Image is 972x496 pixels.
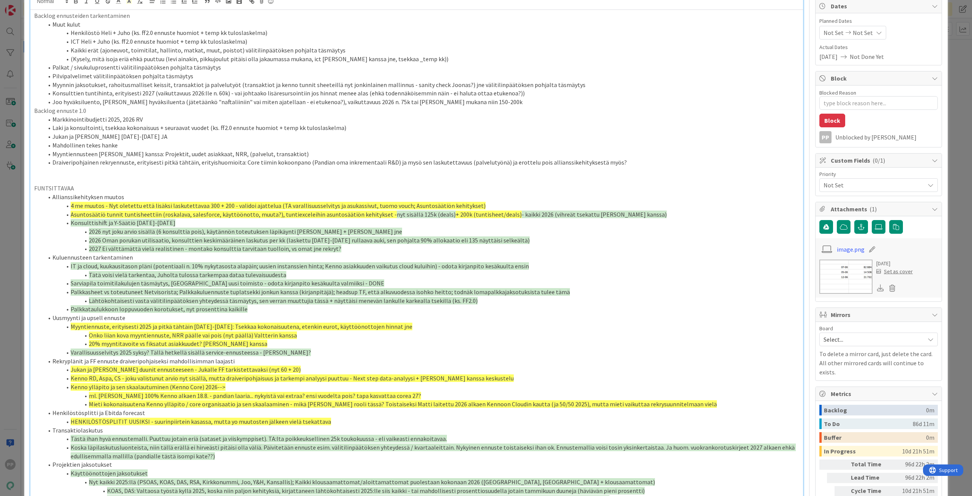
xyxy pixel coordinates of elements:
[89,331,297,339] span: Onko liian kova myyntiennuste, NRR päälle vai pois (nyt päällä) Valtterin kanssa
[71,374,514,382] span: Kenno RD, Aspa, CS - joku valistunut arvio nyt sisällä, mutta draiveripohjaisuus ja tarkempi anal...
[850,52,884,61] span: Not Done Yet
[89,340,267,347] span: 20% myyntitavoite vs fiksatut asiakkuudet? [PERSON_NAME] kanssa
[43,193,799,201] li: Allianssikehityksen muutos
[71,262,529,270] span: IT ja cloud, kuukausitason pläni (potentiaali n. 10% nykytasosta alapäin; uusien instanssien hint...
[913,418,934,429] div: 86d 11m
[89,478,655,486] span: Nyt kaikki 2025:llä (PSOAS, KOAS, DAS, RSA, Kirkkonummi, Joo, Y&H, Kansallis); Kaikki klousaamatt...
[397,211,456,218] span: nyt sisällä 125k (deals)
[43,357,799,366] li: Rekryplänit ja FF ennuste draiveripohjaiseksi mahdollisimman laajasti
[43,253,799,262] li: Kuluennusteen tarkentaminen
[926,405,934,415] div: 0m
[43,29,799,37] li: Henkilöstö Heli + Juho (ks. ff2.0 ennuste huomiot + temp kk tuloslaskelma)
[926,432,934,443] div: 0m
[179,288,570,296] span: Palkkakuluennuste tuplatsekki jonkun kanssa (kirjanpitäjä); headsup TF, että alkuvuodessa isohko ...
[71,288,178,296] span: Palkkasheet vs toteutuneet Netvisorista;
[819,349,938,377] p: To delete a mirror card, just delete the card. All other mirrored cards will continue to exists.
[89,297,478,304] span: Lähtökohtaisesti vasta välitilinpäätöksen yhteydessä täsmäytys, sen verran muuttujia tässä + näyt...
[873,157,885,164] span: ( 0/1 )
[71,211,397,218] span: Asuntosäätiö tunnit tuntisheettiin (roskalava, salesforce, käyttöönotto, muuta?), tuntiexceleihin...
[43,81,799,89] li: Myynnin jaksotukset, rahoitusmalliset keissit, transaktiot ja palvelutyöt (transaktiot ja kenno t...
[43,37,799,46] li: ICT Heli + Juho (ks. ff2.0 ennuste huomiot + temp kk tuloslaskelma)
[43,55,799,63] li: (Kysely, mitä isoja eriä ehkä puuttuu (levi ainakin, pikkujoulut pitäisi olla jakaumassa mukana, ...
[89,245,341,252] span: 2027 Ei välttämättä vielä realistinen - montako konsulttia tarvitaan tuolloin, vs omat jne rekryt?
[835,134,938,141] div: Unblocked by [PERSON_NAME]
[851,460,893,470] div: Total Time
[819,114,845,127] button: Block
[43,158,799,167] li: Draiveripohjainen rekryennuste, erityisesti pitkä tähtäin, erityishuomioita: Core tiimin kokoonpa...
[876,260,913,268] div: [DATE]
[824,180,921,190] span: Not Set
[456,211,522,218] span: + 200k (tuntisheet/deals)
[71,349,311,356] span: Varallisuusselvitys 2025 syksy? Tällä hetkellä sisällä service-ennusteessa - [PERSON_NAME]?
[831,156,928,165] span: Custom Fields
[819,131,832,143] div: PP
[71,202,486,209] span: 4 me muutos - Nyt oletettu että lisäksi laskutettavaa 300 + 200 - validoi ajattelua (TA varallisu...
[43,426,799,435] li: Transaktiolaskutus
[824,418,913,429] div: To Do
[89,392,421,399] span: ml. [PERSON_NAME] 100% Kenno alkaen 18.8. - pandian laaria... nykyistä vai extraa? ensi vuodelta ...
[43,98,799,106] li: Joo hyväksiluento, [PERSON_NAME] hyväksiluenta (jätetäänkö "naftaliiniin" vai miten ajatellaan - ...
[43,89,799,98] li: Konsulttien tuntihinta, erityisesti 2027 (vaikuttavuus 2026:lle n. 60k) - vai johtaako lisäresurs...
[43,63,799,72] li: Palkat / sivukuluprosentti välitilinpäätöksen pohjalta täsmäytys
[837,245,865,254] a: image.png
[71,469,148,477] span: Käyttöönottojen jaksotukset
[71,383,226,391] span: Kenno ylläpito ja sen skaalautuminen (Kenno Core) 2026-->
[89,400,717,408] span: Mieti kokonaisuutena Kenno ylläpito / core organisaatio ja sen skaalaaminen - mikä [PERSON_NAME] ...
[819,89,856,96] label: Blocked Reason
[34,106,799,115] p: Backlog ennuste 1.0
[71,418,331,425] span: HENKILÖSTÖSPLITIT UUSIKSI - suurinpiirtein kasassa, mutta yo muutosten jälkeen vielä tsekattava
[34,11,799,20] p: Backlog ennusteiden tarkentaminen
[43,314,799,322] li: Uusmyynti ja upsell ennuste
[819,326,833,331] span: Board
[869,205,877,213] span: ( 1 )
[43,20,799,29] li: Muut kulut
[107,487,645,494] span: KOAS, DAS: Valtaosa työstä kyllä 2025, koska niin paljon kehityksiä, kirjattaneen lähtökohtaisest...
[71,305,248,313] span: Palkkataulukkoon loppuvuoden korotukset, nyt prosenttina kaikille
[831,204,928,214] span: Attachments
[16,1,35,10] span: Support
[71,435,447,442] span: Tästä ihan hyvä ennustemalli. Puuttuu jotain eriä (sataset ja viiskymppiset). TA:lta poikkeuksell...
[34,184,799,193] p: FUNTSITTAVAA
[71,219,175,227] span: Konsulttishift ja Y-Säätiö [DATE]-[DATE]
[43,72,799,81] li: Pilvipalvelimet välitilinpäätöksen pohjalta täsmäytys
[43,124,799,132] li: Laki ja konsultointi, tsekkaa kokonaisuus + seuraavat vuodet (ks. ff2.0 ennuste huomiot + temp kk...
[831,389,928,398] span: Metrics
[43,409,799,417] li: Henkilöstösplitti ja Ebitda forecast
[824,405,926,415] div: Backlog
[876,283,885,293] div: Download
[896,460,934,470] div: 96d 22h 2m
[43,460,799,469] li: Projektien jaksotukset
[43,46,799,55] li: Kaikki erät (ajoneuvot, toimitilat, hallinto, matkat, muut, poistot) välitilinpäätöksen pohjalta ...
[819,43,938,51] span: Actual Dates
[824,28,844,37] span: Not Set
[902,446,934,456] div: 10d 21h 51m
[831,310,928,319] span: Mirrors
[824,432,926,443] div: Buffer
[43,150,799,158] li: Myyntiennusteen [PERSON_NAME] kanssa: Projektit, uudet asiakkaat, NRR, (palvelut, transaktiot)
[824,334,921,345] span: Select...
[876,268,913,276] div: Set as cover
[831,74,928,83] span: Block
[89,236,530,244] span: 2026 Oman porukan utilisaatio, konsulttien keskimääräinen laskutus per kk (laskettu [DATE]-[DATE]...
[853,28,873,37] span: Not Set
[819,171,938,177] div: Priority
[819,17,938,25] span: Planned Dates
[71,366,301,373] span: Jukan ja [PERSON_NAME] duunit ennusteeseen - Jukalle FF tarkistettavaksi (nyt 60 + 20)
[89,271,286,279] span: Tätä voisi vielä tarkentaa, Juholta tulossa tarkempaa dataa tulevaisuudesta
[71,323,412,330] span: Myyntiennuste, erityisesti 2025 ja pitkä tähtäin [DATE]-[DATE]: Tsekkaa kokonaisuutena, etenkin e...
[89,228,402,235] span: 2026 nyt joku arvio sisällä (6 konsulttia pois), käytännön toteutuksen läpikäynti [PERSON_NAME] +...
[43,132,799,141] li: Jukan ja [PERSON_NAME] [DATE]-[DATE] JA
[522,211,667,218] span: - kaikki 2026 (vihreät tsekattu [PERSON_NAME] kanssa)
[71,279,384,287] span: Sarviapila toimitilakulujen täsmäytys, [GEOGRAPHIC_DATA] uusi toimisto - odota kirjanpito kesäkuu...
[831,2,928,11] span: Dates
[896,473,934,483] div: 96d 22h 2m
[71,444,796,460] span: Koska läpilaskutusluonteista, niin tällä erällä ei hirveästi pitäisi olla väliä. Päivitetään ennu...
[819,52,838,61] span: [DATE]
[43,115,799,124] li: Markkinointibudjetti 2025, 2026 RV
[43,141,799,150] li: Mahdollinen tekes hanke
[851,473,893,483] div: Lead Time
[824,446,902,456] div: In Progress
